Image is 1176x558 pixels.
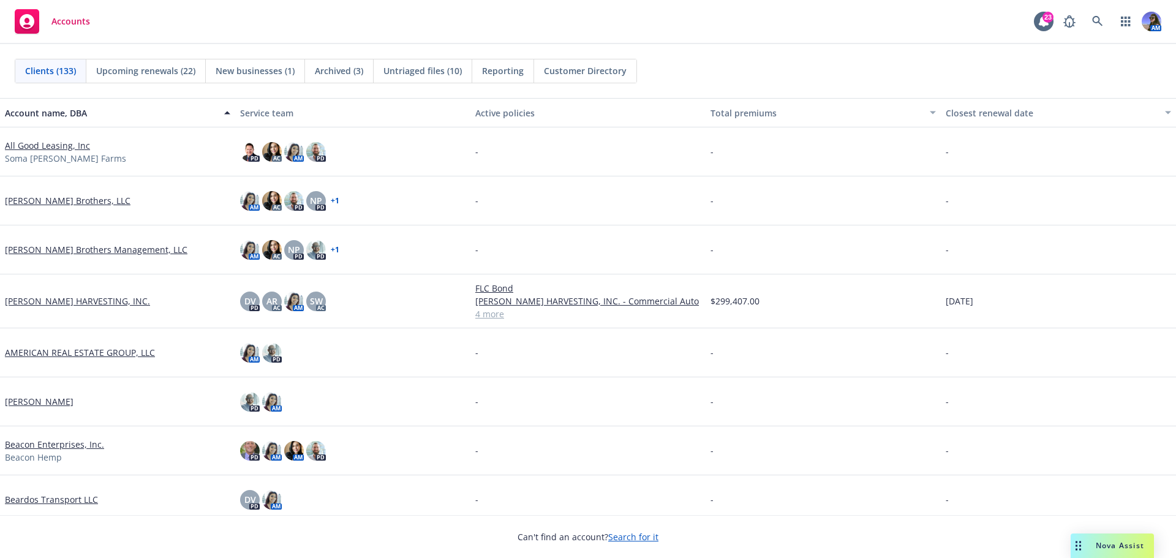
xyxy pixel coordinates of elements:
[5,295,150,307] a: [PERSON_NAME] HARVESTING, INC.
[284,441,304,461] img: photo
[1114,9,1138,34] a: Switch app
[1071,533,1086,558] div: Drag to move
[240,441,260,461] img: photo
[946,295,973,307] span: [DATE]
[1085,9,1110,34] a: Search
[5,451,62,464] span: Beacon Hemp
[5,107,217,119] div: Account name, DBA
[240,392,260,412] img: photo
[5,346,155,359] a: AMERICAN REAL ESTATE GROUP, LLC
[240,107,466,119] div: Service team
[240,191,260,211] img: photo
[240,142,260,162] img: photo
[706,98,941,127] button: Total premiums
[475,282,701,295] a: FLC Bond
[5,493,98,506] a: Beardos Transport LLC
[244,493,256,506] span: DV
[306,142,326,162] img: photo
[262,240,282,260] img: photo
[5,438,104,451] a: Beacon Enterprises, Inc.
[482,64,524,77] span: Reporting
[240,240,260,260] img: photo
[1096,540,1144,551] span: Nova Assist
[1042,12,1053,23] div: 23
[475,107,701,119] div: Active policies
[475,243,478,256] span: -
[244,295,256,307] span: DV
[946,444,949,457] span: -
[240,343,260,363] img: photo
[5,243,187,256] a: [PERSON_NAME] Brothers Management, LLC
[262,142,282,162] img: photo
[96,64,195,77] span: Upcoming renewals (22)
[1142,12,1161,31] img: photo
[475,295,701,307] a: [PERSON_NAME] HARVESTING, INC. - Commercial Auto
[470,98,706,127] button: Active policies
[475,444,478,457] span: -
[475,194,478,207] span: -
[710,107,922,119] div: Total premiums
[315,64,363,77] span: Archived (3)
[941,98,1176,127] button: Closest renewal date
[544,64,627,77] span: Customer Directory
[266,295,277,307] span: AR
[710,145,714,158] span: -
[262,441,282,461] img: photo
[475,395,478,408] span: -
[475,493,478,506] span: -
[331,197,339,205] a: + 1
[475,307,701,320] a: 4 more
[5,139,90,152] a: All Good Leasing, Inc
[946,493,949,506] span: -
[262,343,282,363] img: photo
[310,295,323,307] span: SW
[5,152,126,165] span: Soma [PERSON_NAME] Farms
[262,490,282,510] img: photo
[946,107,1158,119] div: Closest renewal date
[710,493,714,506] span: -
[710,243,714,256] span: -
[475,145,478,158] span: -
[216,64,295,77] span: New businesses (1)
[710,295,759,307] span: $299,407.00
[235,98,470,127] button: Service team
[946,346,949,359] span: -
[710,194,714,207] span: -
[284,292,304,311] img: photo
[608,531,658,543] a: Search for it
[946,395,949,408] span: -
[710,346,714,359] span: -
[306,240,326,260] img: photo
[383,64,462,77] span: Untriaged files (10)
[475,346,478,359] span: -
[262,191,282,211] img: photo
[5,194,130,207] a: [PERSON_NAME] Brothers, LLC
[25,64,76,77] span: Clients (133)
[1071,533,1154,558] button: Nova Assist
[331,246,339,254] a: + 1
[288,243,300,256] span: NP
[710,444,714,457] span: -
[51,17,90,26] span: Accounts
[310,194,322,207] span: NP
[1057,9,1082,34] a: Report a Bug
[710,395,714,408] span: -
[262,392,282,412] img: photo
[284,142,304,162] img: photo
[518,530,658,543] span: Can't find an account?
[10,4,95,39] a: Accounts
[946,145,949,158] span: -
[284,191,304,211] img: photo
[306,441,326,461] img: photo
[946,194,949,207] span: -
[946,243,949,256] span: -
[5,395,73,408] a: [PERSON_NAME]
